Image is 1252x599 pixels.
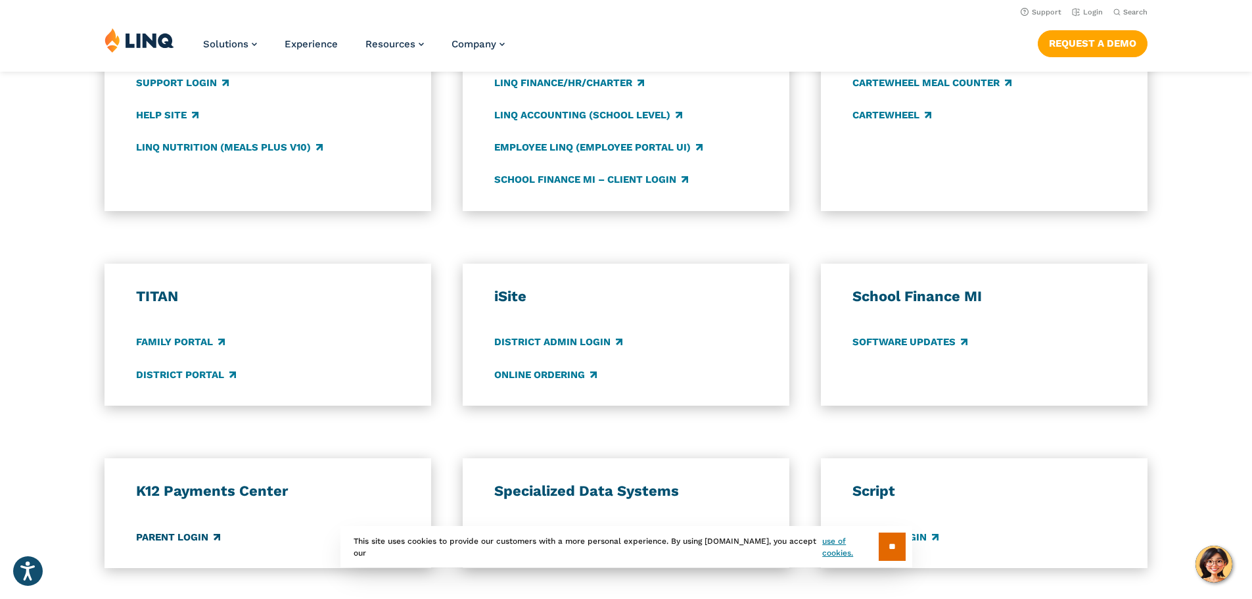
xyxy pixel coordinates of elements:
[136,482,400,500] h3: K12 Payments Center
[494,368,597,382] a: Online Ordering
[104,28,174,53] img: LINQ | K‑12 Software
[340,526,912,567] div: This site uses cookies to provide our customers with a more personal experience. By using [DOMAIN...
[494,482,758,500] h3: Specialized Data Systems
[1021,8,1061,16] a: Support
[203,38,248,50] span: Solutions
[203,28,505,71] nav: Primary Navigation
[1038,30,1148,57] a: Request a Demo
[1072,8,1103,16] a: Login
[136,140,323,155] a: LINQ Nutrition (Meals Plus v10)
[136,287,400,306] h3: TITAN
[365,38,424,50] a: Resources
[1038,28,1148,57] nav: Button Navigation
[452,38,505,50] a: Company
[852,76,1011,90] a: CARTEWHEEL Meal Counter
[852,482,1117,500] h3: Script
[365,38,415,50] span: Resources
[822,535,878,559] a: use of cookies.
[494,108,682,122] a: LINQ Accounting (school level)
[494,140,703,155] a: Employee LINQ (Employee Portal UI)
[452,38,496,50] span: Company
[136,76,229,90] a: Support Login
[852,287,1117,306] h3: School Finance MI
[136,530,220,544] a: Parent Login
[136,368,236,382] a: District Portal
[852,335,967,350] a: Software Updates
[494,172,688,187] a: School Finance MI – Client Login
[1195,546,1232,583] button: Hello, have a question? Let’s chat.
[136,335,225,350] a: Family Portal
[1113,7,1148,17] button: Open Search Bar
[285,38,338,50] a: Experience
[1123,8,1148,16] span: Search
[494,287,758,306] h3: iSite
[494,76,644,90] a: LINQ Finance/HR/Charter
[852,108,931,122] a: CARTEWHEEL
[494,335,622,350] a: District Admin Login
[203,38,257,50] a: Solutions
[136,108,198,122] a: Help Site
